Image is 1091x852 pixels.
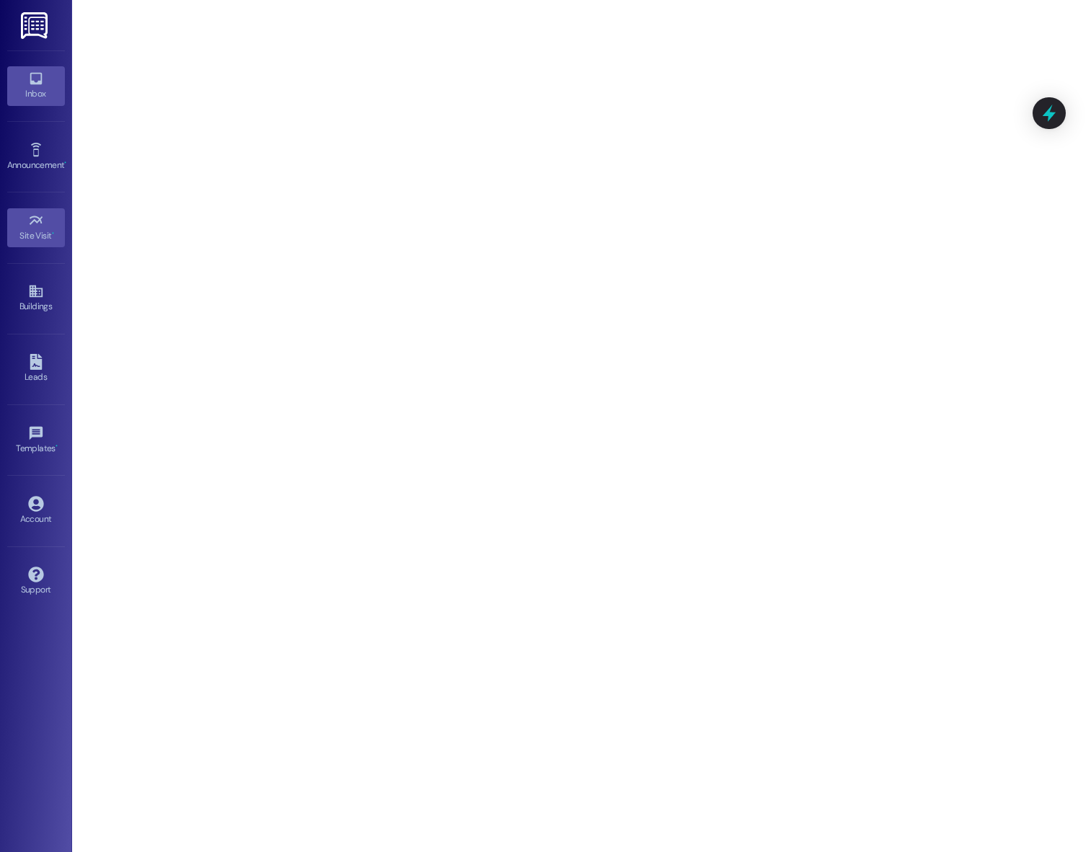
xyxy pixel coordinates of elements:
a: Site Visit • [7,208,65,247]
span: • [52,228,54,239]
a: Buildings [7,279,65,318]
a: Support [7,562,65,601]
span: • [56,441,58,451]
span: • [64,158,66,168]
a: Account [7,492,65,531]
a: Templates • [7,421,65,460]
a: Inbox [7,66,65,105]
img: ResiDesk Logo [21,12,50,39]
a: Leads [7,350,65,389]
